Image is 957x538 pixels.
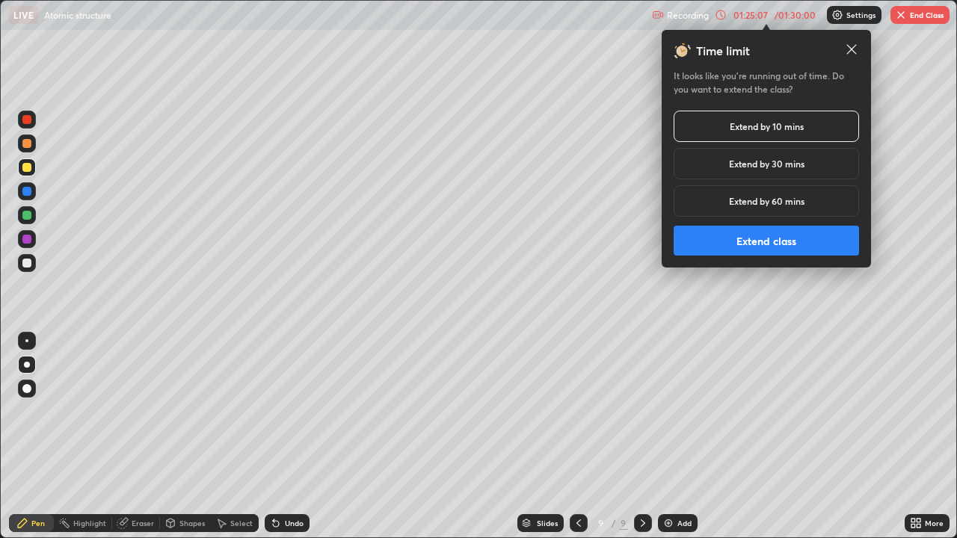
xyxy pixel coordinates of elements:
[285,519,304,527] div: Undo
[31,519,45,527] div: Pen
[730,120,804,133] h5: Extend by 10 mins
[132,519,154,527] div: Eraser
[729,194,804,208] h5: Extend by 60 mins
[73,519,106,527] div: Highlight
[667,10,709,21] p: Recording
[846,11,876,19] p: Settings
[729,157,804,170] h5: Extend by 30 mins
[230,519,253,527] div: Select
[44,9,111,21] p: Atomic structure
[696,42,750,60] h3: Time limit
[662,517,674,529] img: add-slide-button
[612,519,616,528] div: /
[895,9,907,21] img: end-class-cross
[652,9,664,21] img: recording.375f2c34.svg
[674,69,859,96] h5: It looks like you’re running out of time. Do you want to extend the class?
[619,516,628,530] div: 9
[730,10,772,19] div: 01:25:07
[772,10,818,19] div: / 01:30:00
[890,6,950,24] button: End Class
[674,226,859,256] button: Extend class
[13,9,34,21] p: LIVE
[677,519,692,527] div: Add
[537,519,558,527] div: Slides
[831,9,843,21] img: class-settings-icons
[594,519,609,528] div: 9
[925,519,944,527] div: More
[179,519,205,527] div: Shapes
